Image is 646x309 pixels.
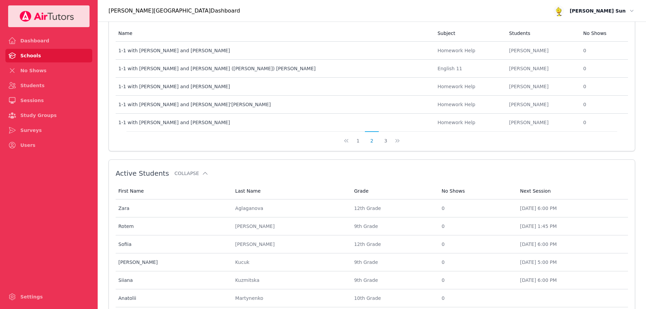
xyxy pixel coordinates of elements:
div: Anatolii [118,295,227,302]
div: [DATE] 6:00 PM [520,241,624,248]
div: Martynenko [235,295,346,302]
button: 3 [379,131,393,144]
tr: ZaraAglaganova12th Grade0[DATE] 6:00 PM [116,199,628,217]
div: [DATE] 5:00 PM [520,259,624,266]
div: 10th Grade [354,295,433,302]
div: 1-1 with [PERSON_NAME] and [PERSON_NAME] ([PERSON_NAME]) [PERSON_NAME] [118,65,429,72]
button: Collapse [174,170,208,177]
th: Subject [433,25,505,42]
div: 1-1 with [PERSON_NAME] and [PERSON_NAME] [118,119,429,126]
div: Kuzmitska [235,277,346,284]
a: No Shows [5,64,92,77]
th: Last Name [231,183,350,199]
div: 0 [583,47,624,54]
tr: AnatoliiMartynenko10th Grade0 [116,289,628,307]
div: 0 [442,205,512,212]
tr: 1-1 with [PERSON_NAME] and [PERSON_NAME]Homework Help[PERSON_NAME]0 [116,114,628,131]
div: Aglaganova [235,205,346,212]
div: 1-1 with [PERSON_NAME] and [PERSON_NAME] [118,83,429,90]
div: 0 [442,223,512,230]
a: Students [5,79,92,92]
div: 1-1 with [PERSON_NAME] and [PERSON_NAME] [118,47,429,54]
div: Siiana [118,277,227,284]
tr: SiianaKuzmitska9th Grade0[DATE] 6:00 PM [116,271,628,289]
div: 0 [442,295,512,302]
a: Users [5,138,92,152]
tr: [PERSON_NAME]Kucuk9th Grade0[DATE] 5:00 PM [116,253,628,271]
div: 0 [442,259,512,266]
li: [PERSON_NAME] [509,101,575,108]
tr: 1-1 with [PERSON_NAME] and [PERSON_NAME]Homework Help[PERSON_NAME]0 [116,78,628,96]
a: Study Groups [5,109,92,122]
li: [PERSON_NAME] [509,47,575,54]
th: Next Session [516,183,628,199]
th: No Shows [579,25,628,42]
div: 1-1 with [PERSON_NAME] and [PERSON_NAME]'[PERSON_NAME] [118,101,429,108]
div: 0 [583,101,624,108]
li: Homework Help [437,47,501,54]
li: Homework Help [437,119,501,126]
div: [DATE] 6:00 PM [520,277,624,284]
li: English 11 [437,65,501,72]
li: Homework Help [437,101,501,108]
div: 0 [583,119,624,126]
div: 0 [442,277,512,284]
th: No Shows [437,183,516,199]
th: Grade [350,183,437,199]
li: Homework Help [437,83,501,90]
li: [PERSON_NAME] [509,83,575,90]
div: 9th Grade [354,223,433,230]
tr: 1-1 with [PERSON_NAME] and [PERSON_NAME]'[PERSON_NAME]Homework Help[PERSON_NAME]0 [116,96,628,114]
tr: Sofiia[PERSON_NAME]12th Grade0[DATE] 6:00 PM [116,235,628,253]
div: Sofiia [118,241,227,248]
img: avatar [553,5,564,16]
a: Dashboard [5,34,92,47]
div: Zara [118,205,227,212]
li: [PERSON_NAME] [509,65,575,72]
a: Schools [5,49,92,62]
div: 12th Grade [354,205,433,212]
div: 9th Grade [354,277,433,284]
li: [PERSON_NAME] [509,119,575,126]
th: Students [505,25,579,42]
div: 9th Grade [354,259,433,266]
div: [DATE] 1:45 PM [520,223,624,230]
span: [PERSON_NAME] Sun [570,7,626,15]
div: Kucuk [235,259,346,266]
div: [PERSON_NAME] [235,241,346,248]
span: Active Students [116,169,169,177]
a: Settings [5,290,92,304]
div: [DATE] 6:00 PM [520,205,624,212]
button: 2 [365,131,379,144]
div: 0 [442,241,512,248]
div: Rotem [118,223,227,230]
tr: Rotem[PERSON_NAME]9th Grade0[DATE] 1:45 PM [116,217,628,235]
tr: 1-1 with [PERSON_NAME] and [PERSON_NAME]Homework Help[PERSON_NAME]0 [116,42,628,60]
a: Surveys [5,123,92,137]
div: [PERSON_NAME] [235,223,346,230]
a: Sessions [5,94,92,107]
div: [PERSON_NAME] [118,259,227,266]
th: Name [116,25,433,42]
div: 0 [583,83,624,90]
tr: 1-1 with [PERSON_NAME] and [PERSON_NAME] ([PERSON_NAME]) [PERSON_NAME]English 11[PERSON_NAME]0 [116,60,628,78]
div: 0 [583,65,624,72]
button: 1 [351,131,365,144]
img: Your Company [19,11,74,22]
th: First Name [116,183,231,199]
div: 12th Grade [354,241,433,248]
